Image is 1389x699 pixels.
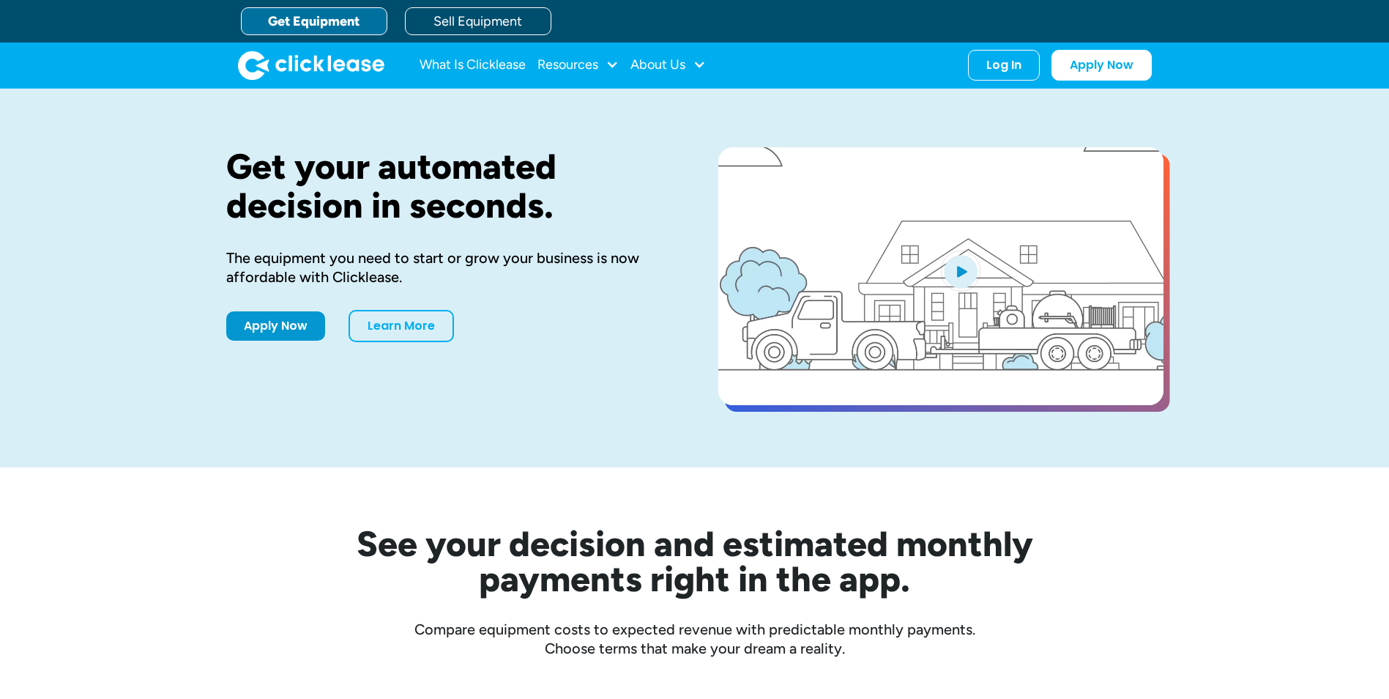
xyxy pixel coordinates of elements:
[405,7,551,35] a: Sell Equipment
[420,51,526,80] a: What Is Clicklease
[238,51,384,80] img: Clicklease logo
[986,58,1021,73] div: Log In
[285,526,1105,596] h2: See your decision and estimated monthly payments right in the app.
[226,620,1163,658] div: Compare equipment costs to expected revenue with predictable monthly payments. Choose terms that ...
[349,310,454,342] a: Learn More
[241,7,387,35] a: Get Equipment
[226,311,325,341] a: Apply Now
[1051,50,1152,81] a: Apply Now
[718,147,1163,405] a: open lightbox
[238,51,384,80] a: home
[630,51,706,80] div: About Us
[226,147,671,225] h1: Get your automated decision in seconds.
[226,248,671,286] div: The equipment you need to start or grow your business is now affordable with Clicklease.
[537,51,619,80] div: Resources
[941,251,980,292] img: Blue play button logo on a light blue circular background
